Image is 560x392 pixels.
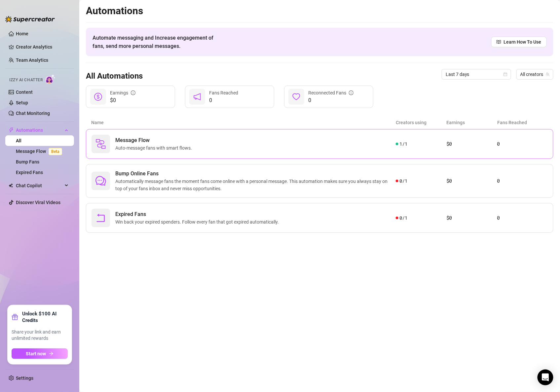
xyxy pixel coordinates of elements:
[308,96,354,104] span: 0
[95,213,106,223] span: rollback
[446,177,497,185] article: $0
[115,210,281,218] span: Expired Fans
[292,93,300,101] span: heart
[446,69,507,79] span: Last 7 days
[110,96,135,104] span: $0
[86,71,143,82] h3: All Automations
[400,214,407,222] span: 0 / 1
[93,34,220,50] span: Automate messaging and Increase engagement of fans, send more personal messages.
[5,16,55,22] img: logo-BBDzfeDw.svg
[491,37,547,47] a: Learn How To Use
[504,72,507,76] span: calendar
[447,119,498,126] article: Earnings
[400,177,407,185] span: 0 / 1
[16,375,33,381] a: Settings
[16,42,69,52] a: Creator Analytics
[12,329,68,342] span: Share your link and earn unlimited rewards
[497,177,548,185] article: 0
[110,89,135,96] div: Earnings
[16,100,28,105] a: Setup
[520,69,549,79] span: All creators
[115,178,396,192] span: Automatically message fans the moment fans come online with a personal message. This automation m...
[9,127,14,133] span: thunderbolt
[16,31,28,36] a: Home
[209,90,238,95] span: Fans Reached
[12,314,18,320] span: gift
[49,351,54,356] span: arrow-right
[497,40,501,44] span: read
[9,183,13,188] img: Chat Copilot
[308,89,354,96] div: Reconnected Fans
[538,370,553,385] div: Open Intercom Messenger
[16,159,39,164] a: Bump Fans
[115,218,281,226] span: Win back your expired spenders. Follow every fan that got expired automatically.
[497,214,548,222] article: 0
[504,38,541,46] span: Learn How To Use
[497,140,548,148] article: 0
[91,119,396,126] article: Name
[22,310,68,324] strong: Unlock $100 AI Credits
[86,5,553,17] h2: Automations
[12,348,68,359] button: Start nowarrow-right
[95,139,106,149] img: svg%3e
[26,351,46,356] span: Start now
[446,214,497,222] article: $0
[16,89,33,95] a: Content
[16,180,63,191] span: Chat Copilot
[193,93,201,101] span: notification
[396,119,447,126] article: Creators using
[131,90,135,95] span: info-circle
[16,111,50,116] a: Chat Monitoring
[16,57,48,63] a: Team Analytics
[16,200,60,205] a: Discover Viral Videos
[400,140,407,148] span: 1 / 1
[497,119,548,126] article: Fans Reached
[209,96,238,104] span: 0
[16,138,21,143] a: All
[95,176,106,186] span: comment
[16,149,65,154] a: Message FlowBeta
[45,74,56,84] img: AI Chatter
[16,170,43,175] a: Expired Fans
[115,170,396,178] span: Bump Online Fans
[349,90,354,95] span: info-circle
[115,144,195,152] span: Auto-message fans with smart flows.
[16,125,63,135] span: Automations
[94,93,102,101] span: dollar
[546,72,550,76] span: team
[9,77,43,83] span: Izzy AI Chatter
[115,136,195,144] span: Message Flow
[49,148,62,155] span: Beta
[446,140,497,148] article: $0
